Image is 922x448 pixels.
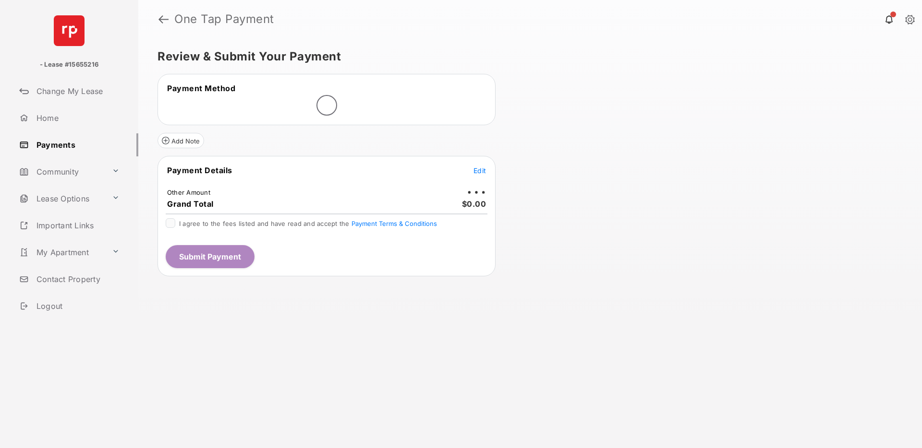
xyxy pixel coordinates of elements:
[15,160,108,183] a: Community
[352,220,437,227] button: I agree to the fees listed and have read and accept the
[15,241,108,264] a: My Apartment
[15,80,138,103] a: Change My Lease
[15,214,123,237] a: Important Links
[167,165,232,175] span: Payment Details
[54,15,85,46] img: svg+xml;base64,PHN2ZyB4bWxucz0iaHR0cDovL3d3dy53My5vcmcvMjAwMC9zdmciIHdpZHRoPSI2NCIgaGVpZ2h0PSI2NC...
[473,166,486,175] span: Edit
[167,83,235,93] span: Payment Method
[158,51,895,62] h5: Review & Submit Your Payment
[473,165,486,175] button: Edit
[167,188,211,197] td: Other Amount
[15,106,138,130] a: Home
[166,245,255,268] button: Submit Payment
[15,295,138,318] a: Logout
[15,268,138,291] a: Contact Property
[40,60,98,70] p: - Lease #15655216
[462,199,486,209] span: $0.00
[15,133,138,156] a: Payments
[15,187,108,210] a: Lease Options
[174,13,274,25] strong: One Tap Payment
[179,220,437,227] span: I agree to the fees listed and have read and accept the
[158,133,204,148] button: Add Note
[167,199,214,209] span: Grand Total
